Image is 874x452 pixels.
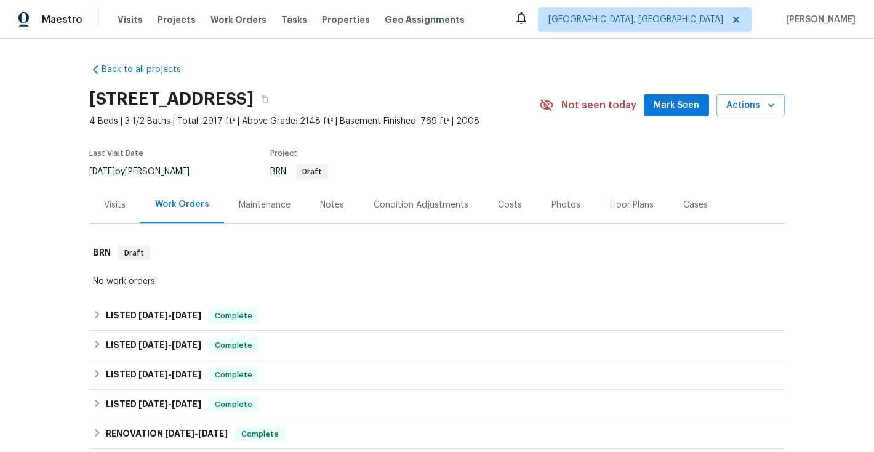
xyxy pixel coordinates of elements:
span: Work Orders [210,14,267,26]
h6: LISTED [106,309,201,323]
span: Complete [210,369,257,381]
span: [PERSON_NAME] [781,14,856,26]
span: [DATE] [172,341,201,349]
span: Complete [236,428,284,440]
div: Maintenance [239,199,291,211]
span: Project [270,150,297,157]
span: [DATE] [172,370,201,379]
span: Visits [118,14,143,26]
span: 4 Beds | 3 1/2 Baths | Total: 2917 ft² | Above Grade: 2148 ft² | Basement Finished: 769 ft² | 2008 [89,115,539,127]
div: No work orders. [93,275,781,288]
span: - [165,429,228,438]
a: Back to all projects [89,63,207,76]
h6: RENOVATION [106,427,228,442]
span: [DATE] [172,311,201,320]
div: Condition Adjustments [374,199,468,211]
span: Actions [726,98,775,113]
button: Copy Address [254,88,276,110]
div: LISTED [DATE]-[DATE]Complete [89,301,785,331]
div: Visits [104,199,126,211]
h2: [STREET_ADDRESS] [89,93,254,105]
span: Draft [119,247,149,259]
span: Mark Seen [654,98,699,113]
span: Geo Assignments [385,14,465,26]
span: Complete [210,339,257,352]
button: Actions [716,94,785,117]
span: - [138,341,201,349]
span: Projects [158,14,196,26]
div: Work Orders [155,198,209,211]
div: LISTED [DATE]-[DATE]Complete [89,390,785,419]
div: Photos [551,199,580,211]
span: [DATE] [172,400,201,408]
span: [GEOGRAPHIC_DATA], [GEOGRAPHIC_DATA] [548,14,723,26]
span: [DATE] [138,400,168,408]
div: Notes [320,199,344,211]
h6: LISTED [106,338,201,353]
div: Floor Plans [610,199,654,211]
div: by [PERSON_NAME] [89,164,204,179]
div: BRN Draft [89,233,785,273]
div: RENOVATION [DATE]-[DATE]Complete [89,419,785,449]
span: [DATE] [89,167,115,176]
div: Costs [498,199,522,211]
span: Last Visit Date [89,150,143,157]
button: Mark Seen [644,94,709,117]
span: Tasks [281,15,307,24]
div: Cases [683,199,708,211]
span: - [138,400,201,408]
span: - [138,370,201,379]
span: [DATE] [198,429,228,438]
span: Properties [322,14,370,26]
span: Not seen today [561,99,636,111]
h6: LISTED [106,368,201,382]
span: Draft [297,168,327,176]
div: LISTED [DATE]-[DATE]Complete [89,331,785,360]
span: BRN [270,167,328,176]
span: [DATE] [138,341,168,349]
div: LISTED [DATE]-[DATE]Complete [89,360,785,390]
h6: BRN [93,246,111,260]
span: Maestro [42,14,82,26]
span: [DATE] [138,311,168,320]
span: - [138,311,201,320]
span: [DATE] [165,429,194,438]
span: Complete [210,310,257,322]
h6: LISTED [106,397,201,412]
span: Complete [210,398,257,411]
span: [DATE] [138,370,168,379]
